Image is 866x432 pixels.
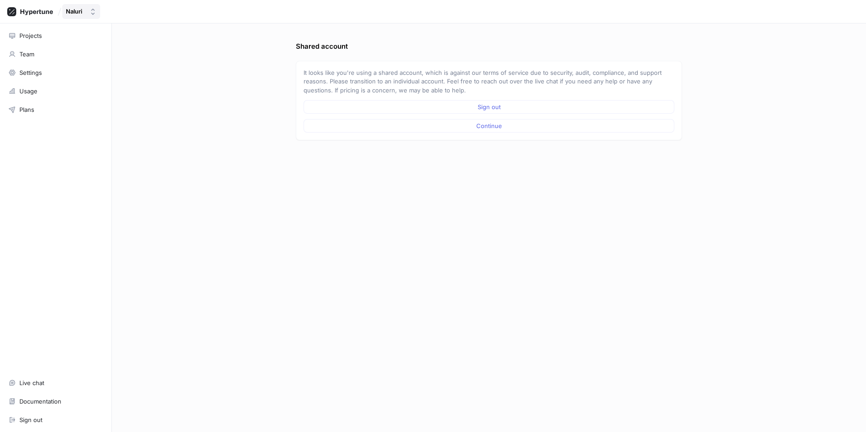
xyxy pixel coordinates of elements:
div: Usage [19,87,37,95]
button: Sign out [304,100,674,114]
div: Documentation [19,398,61,405]
a: Settings [5,65,107,80]
div: Settings [19,69,42,76]
span: Sign out [478,104,501,110]
div: Naluri [66,8,82,15]
div: Team [19,51,34,58]
a: Usage [5,83,107,99]
button: Naluri [62,4,100,19]
div: Sign out [19,416,42,423]
div: Plans [19,106,34,113]
div: Projects [19,32,42,39]
div: Live chat [19,379,44,386]
a: Team [5,46,107,62]
a: Projects [5,28,107,43]
a: Documentation [5,394,107,409]
p: Shared account [296,41,682,52]
p: It looks like you're using a shared account, which is against our terms of service due to securit... [304,69,674,95]
span: Continue [476,123,502,129]
button: Continue [304,119,674,133]
a: Plans [5,102,107,117]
